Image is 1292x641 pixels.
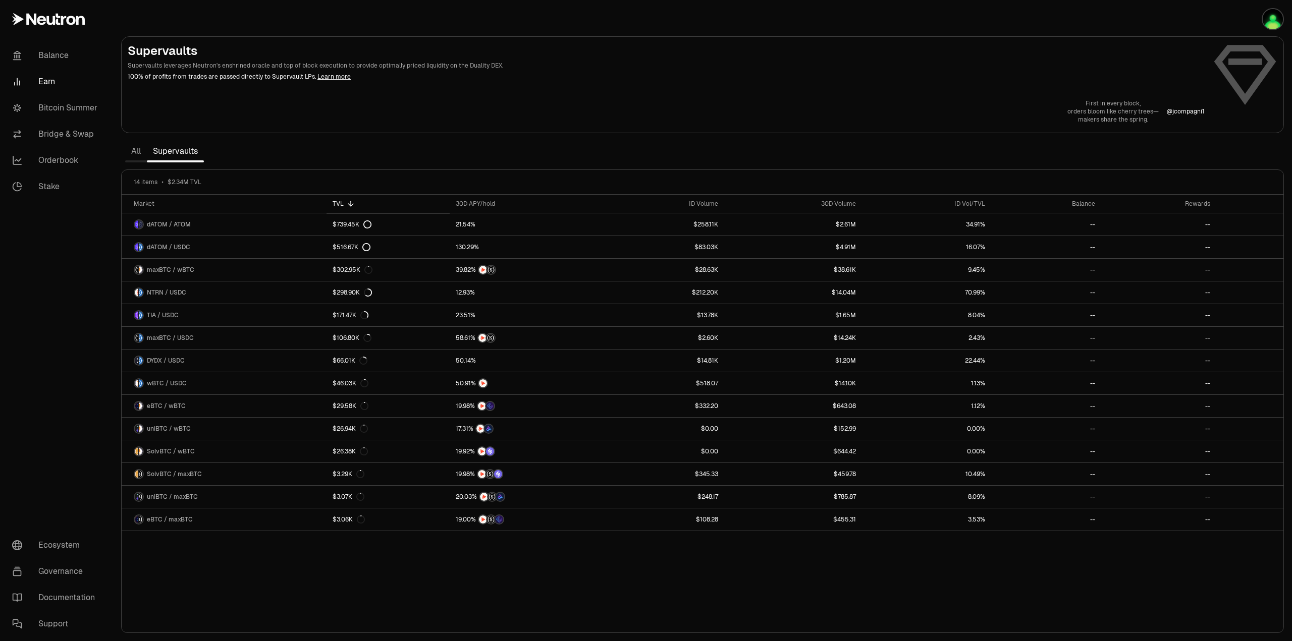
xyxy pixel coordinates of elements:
a: $739.45K [327,213,450,236]
a: eBTC LogomaxBTC LogoeBTC / maxBTC [122,508,327,531]
p: Supervaults leverages Neutron's enshrined oracle and top of block execution to provide optimally ... [128,61,1205,70]
img: eBTC Logo [135,402,138,410]
a: -- [991,259,1101,281]
button: NTRNStructured PointsSolv Points [456,469,592,479]
img: eBTC Logo [135,515,138,523]
a: dATOM LogoATOM LogodATOM / ATOM [122,213,327,236]
a: $2.61M [724,213,862,236]
a: uniBTC LogowBTC LogouniBTC / wBTC [122,418,327,440]
a: dATOM LogoUSDC LogodATOM / USDC [122,236,327,258]
div: Balance [997,200,1095,208]
img: NTRN [476,425,484,433]
a: $28.63K [599,259,724,281]
img: NTRN [480,493,488,501]
a: -- [991,281,1101,304]
div: 30D APY/hold [456,200,592,208]
img: NTRN [479,515,487,523]
a: -- [1101,259,1216,281]
a: $332.20 [599,395,724,417]
a: $14.81K [599,349,724,372]
a: $4.91M [724,236,862,258]
img: wBTC Logo [139,447,143,455]
img: Solv Points [494,470,502,478]
a: eBTC LogowBTC LogoeBTC / wBTC [122,395,327,417]
a: $258.11K [599,213,724,236]
a: $643.08 [724,395,862,417]
a: $0.00 [599,440,724,462]
a: -- [991,418,1101,440]
a: -- [991,349,1101,372]
img: NTRN [479,266,487,274]
a: Stake [4,173,109,200]
div: TVL [333,200,444,208]
div: $26.94K [333,425,368,433]
div: 30D Volume [730,200,856,208]
a: -- [1101,440,1216,462]
div: Market [134,200,320,208]
span: dATOM / USDC [147,243,190,251]
a: Earn [4,69,109,95]
img: maxBTC Logo [139,493,143,501]
img: USDC Logo [139,334,143,342]
span: SolvBTC / maxBTC [147,470,202,478]
a: $455.31 [724,508,862,531]
a: $14.24K [724,327,862,349]
span: eBTC / maxBTC [147,515,193,523]
a: First in every block,orders bloom like cherry trees—makers share the spring. [1067,99,1159,124]
a: $3.07K [327,486,450,508]
span: maxBTC / wBTC [147,266,194,274]
a: SolvBTC LogomaxBTC LogoSolvBTC / maxBTC [122,463,327,485]
button: NTRNBedrock Diamonds [456,424,592,434]
a: $298.90K [327,281,450,304]
a: Support [4,611,109,637]
span: eBTC / wBTC [147,402,186,410]
a: $0.00 [599,418,724,440]
a: $26.38K [327,440,450,462]
img: SolvBTC Logo [135,470,138,478]
img: Bedrock Diamonds [496,493,504,501]
a: 8.09% [862,486,991,508]
a: -- [1101,418,1216,440]
div: $66.01K [333,357,367,365]
a: NTRN LogoUSDC LogoNTRN / USDC [122,281,327,304]
div: $26.38K [333,447,368,455]
div: $3.07K [333,493,364,501]
a: -- [991,508,1101,531]
a: Documentation [4,585,109,611]
img: SolvBTC Logo [135,447,138,455]
a: 8.04% [862,304,991,326]
button: NTRNStructured PointsBedrock Diamonds [456,492,592,502]
div: $3.29K [333,470,364,478]
a: 3.53% [862,508,991,531]
button: NTRNSolv Points [456,446,592,456]
a: $1.20M [724,349,862,372]
a: Bridge & Swap [4,121,109,147]
a: NTRNStructured PointsBedrock Diamonds [450,486,598,508]
a: $26.94K [327,418,450,440]
img: Solv Points [486,447,494,455]
a: $3.06K [327,508,450,531]
a: $106.80K [327,327,450,349]
a: -- [991,236,1101,258]
a: NTRN [450,372,598,394]
button: NTRNStructured Points [456,265,592,275]
a: -- [1101,508,1216,531]
a: $518.07 [599,372,724,394]
a: Bitcoin Summer [4,95,109,121]
img: Terra OG [1263,9,1283,29]
a: maxBTC LogowBTC LogomaxBTC / wBTC [122,259,327,281]
img: wBTC Logo [139,425,143,433]
a: $2.60K [599,327,724,349]
p: First in every block, [1067,99,1159,107]
a: 0.00% [862,440,991,462]
img: USDC Logo [139,379,143,387]
a: $14.04M [724,281,862,304]
a: -- [1101,236,1216,258]
a: $29.58K [327,395,450,417]
a: -- [991,327,1101,349]
a: 0.00% [862,418,991,440]
img: TIA Logo [135,311,138,319]
a: -- [991,440,1101,462]
a: DYDX LogoUSDC LogoDYDX / USDC [122,349,327,372]
a: $345.33 [599,463,724,485]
